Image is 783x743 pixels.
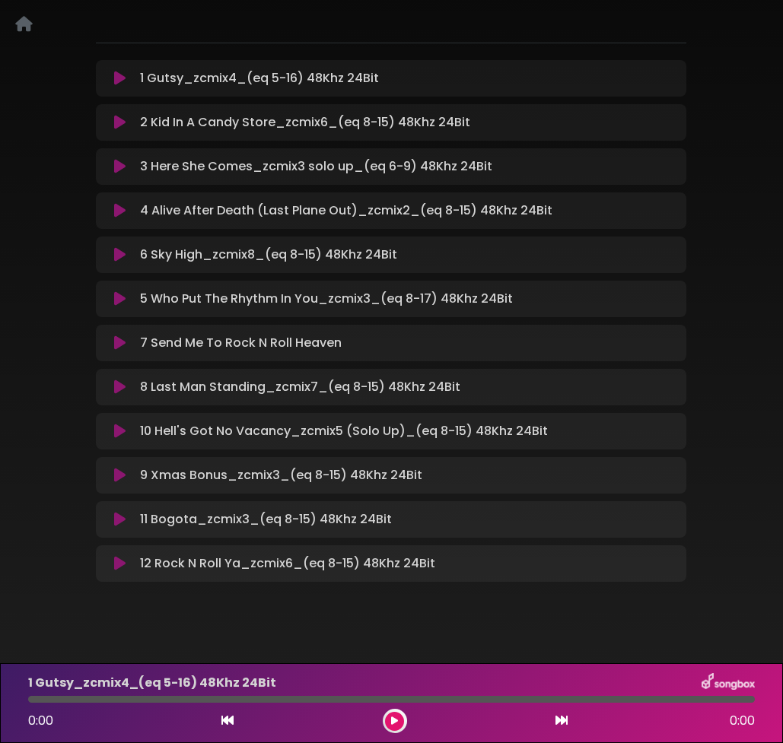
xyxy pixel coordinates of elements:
[140,466,422,484] p: 9 Xmas Bonus_zcmix3_(eq 8-15) 48Khz 24Bit
[140,69,379,87] p: 1 Gutsy_zcmix4_(eq 5-16) 48Khz 24Bit
[140,246,397,264] p: 6 Sky High_zcmix8_(eq 8-15) 48Khz 24Bit
[140,202,552,220] p: 4 Alive After Death (Last Plane Out)_zcmix2_(eq 8-15) 48Khz 24Bit
[140,113,470,132] p: 2 Kid In A Candy Store_zcmix6_(eq 8-15) 48Khz 24Bit
[140,554,435,573] p: 12 Rock N Roll Ya_zcmix6_(eq 8-15) 48Khz 24Bit
[140,422,548,440] p: 10 Hell's Got No Vacancy_zcmix5 (Solo Up)_(eq 8-15) 48Khz 24Bit
[140,157,492,176] p: 3 Here She Comes_zcmix3 solo up_(eq 6-9) 48Khz 24Bit
[140,290,513,308] p: 5 Who Put The Rhythm In You_zcmix3_(eq 8-17) 48Khz 24Bit
[140,378,460,396] p: 8 Last Man Standing_zcmix7_(eq 8-15) 48Khz 24Bit
[140,510,392,529] p: 11 Bogota_zcmix3_(eq 8-15) 48Khz 24Bit
[140,334,342,352] p: 7 Send Me To Rock N Roll Heaven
